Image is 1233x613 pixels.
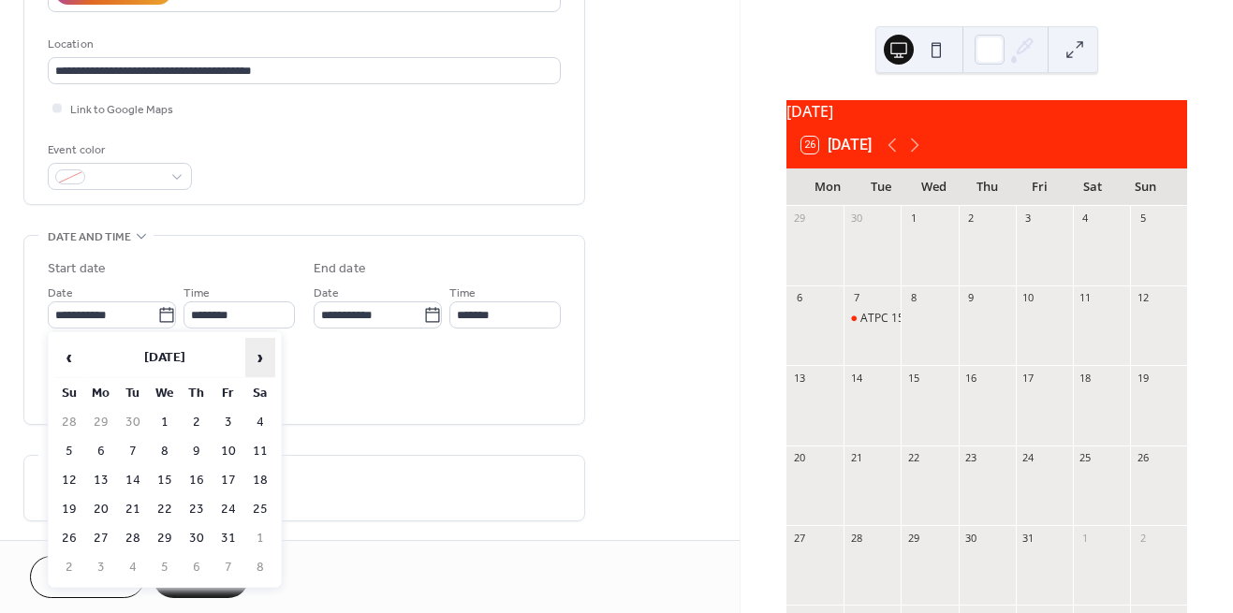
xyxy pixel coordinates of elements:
div: Wed [907,168,961,206]
td: 23 [182,496,212,523]
td: 2 [54,554,84,581]
td: 18 [245,467,275,494]
span: Date [48,284,73,303]
td: 8 [245,554,275,581]
td: 6 [86,438,116,465]
div: 2 [1136,531,1150,545]
div: 12 [1136,291,1150,305]
td: 12 [54,467,84,494]
div: 4 [1079,212,1093,226]
div: 16 [964,371,978,385]
div: 30 [964,531,978,545]
div: ATPC 1510 - Codes & Standards (4 day in-person course) [860,311,1156,327]
td: 16 [182,467,212,494]
td: 2 [182,409,212,436]
div: 30 [849,212,863,226]
span: Time [449,284,476,303]
td: 30 [182,525,212,552]
th: Su [54,380,84,407]
div: 28 [849,531,863,545]
div: 7 [849,291,863,305]
div: ATPC 1510 - Codes & Standards (4 day in-person course) [844,311,901,327]
th: Tu [118,380,148,407]
span: Link to Google Maps [70,100,173,120]
td: 28 [54,409,84,436]
td: 11 [245,438,275,465]
div: 19 [1136,371,1150,385]
div: Mon [801,168,855,206]
div: 18 [1079,371,1093,385]
span: Date and time [48,227,131,247]
th: Th [182,380,212,407]
td: 9 [182,438,212,465]
span: › [246,339,274,376]
div: 8 [906,291,920,305]
td: 22 [150,496,180,523]
td: 10 [213,438,243,465]
div: 2 [964,212,978,226]
td: 8 [150,438,180,465]
div: Sat [1066,168,1120,206]
div: 20 [792,451,806,465]
div: Tue [855,168,908,206]
div: 1 [1079,531,1093,545]
th: Fr [213,380,243,407]
div: 22 [906,451,920,465]
td: 24 [213,496,243,523]
td: 13 [86,467,116,494]
div: 13 [792,371,806,385]
td: 4 [245,409,275,436]
td: 3 [86,554,116,581]
div: 24 [1021,451,1035,465]
div: Event color [48,140,188,160]
div: 26 [1136,451,1150,465]
td: 1 [150,409,180,436]
button: Cancel [30,556,145,598]
td: 19 [54,496,84,523]
td: 7 [213,554,243,581]
div: 10 [1021,291,1035,305]
td: 29 [150,525,180,552]
td: 3 [213,409,243,436]
span: Save [185,569,216,589]
div: 14 [849,371,863,385]
div: 25 [1079,451,1093,465]
td: 31 [213,525,243,552]
span: Date [314,284,339,303]
span: ‹ [55,339,83,376]
td: 5 [54,438,84,465]
div: Start date [48,259,106,279]
div: 31 [1021,531,1035,545]
td: 14 [118,467,148,494]
div: 1 [906,212,920,226]
div: 5 [1136,212,1150,226]
div: 6 [792,291,806,305]
td: 17 [213,467,243,494]
td: 26 [54,525,84,552]
th: Mo [86,380,116,407]
td: 30 [118,409,148,436]
div: 23 [964,451,978,465]
div: 3 [1021,212,1035,226]
td: 27 [86,525,116,552]
div: 17 [1021,371,1035,385]
th: [DATE] [86,338,243,378]
td: 21 [118,496,148,523]
div: End date [314,259,366,279]
div: Location [48,35,557,54]
td: 4 [118,554,148,581]
td: 15 [150,467,180,494]
td: 6 [182,554,212,581]
td: 25 [245,496,275,523]
div: [DATE] [786,100,1187,123]
th: We [150,380,180,407]
div: 9 [964,291,978,305]
button: 26[DATE] [795,132,878,158]
div: Thu [961,168,1014,206]
span: Time [183,284,210,303]
td: 1 [245,525,275,552]
div: 27 [792,531,806,545]
div: 29 [792,212,806,226]
td: 7 [118,438,148,465]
